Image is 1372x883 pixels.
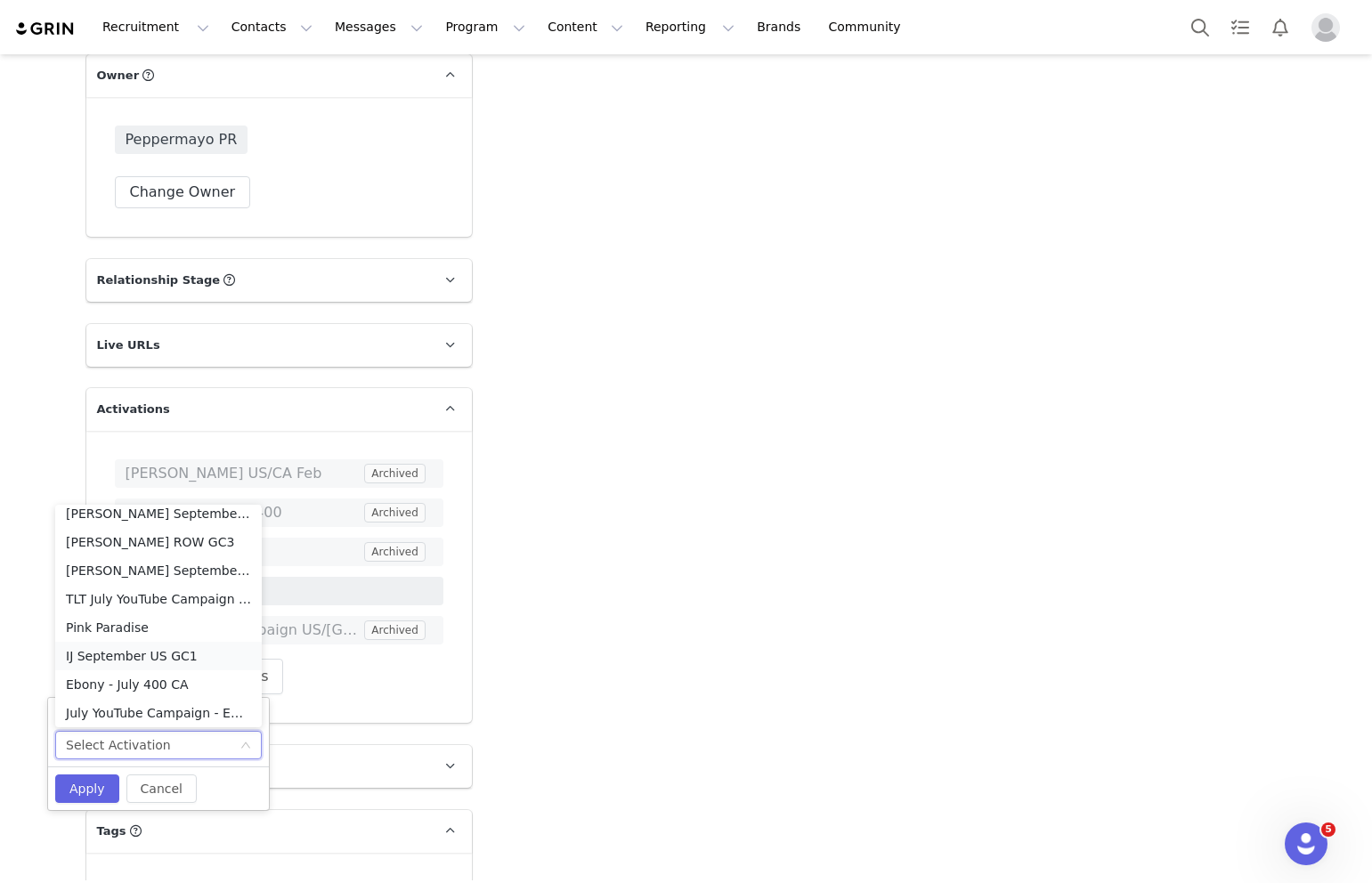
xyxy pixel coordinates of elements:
li: Pink Paradise [55,613,262,642]
button: Recruitment [92,7,220,47]
button: Contacts [221,7,323,47]
li: TLT July YouTube Campaign US [55,585,262,613]
span: Activations [97,401,170,418]
button: Profile [1301,13,1358,42]
span: Archived [364,620,426,640]
li: [PERSON_NAME] ROW GC3 [55,528,262,556]
span: Archived [364,464,426,483]
span: Owner [97,67,140,85]
button: Notifications [1261,7,1300,47]
li: July YouTube Campaign - EU/ROW [55,699,262,727]
span: Avalon Jan US_CA 400 [126,502,361,523]
a: Community [818,7,920,47]
iframe: Intercom live chat [1285,822,1327,865]
span: [PERSON_NAME] US/CA Feb [126,463,361,484]
button: Cancel [126,774,197,803]
button: Change Owner [115,176,251,208]
a: Brands [746,7,816,47]
li: Ebony - July 400 CA [55,670,262,699]
button: Apply [55,774,119,803]
button: Search [1181,7,1220,47]
span: 5 [1321,822,1335,837]
li: [PERSON_NAME] September US GC2 [55,556,262,585]
span: Peppermayo PR [115,126,248,154]
span: TLT July GC2 US [126,580,433,602]
body: Rich Text Area. Press ALT-0 for help. [14,14,731,34]
span: Relationship Stage [97,271,221,289]
span: Archived [364,503,426,523]
span: Tags [97,822,126,840]
div: Select Activation [66,732,171,758]
li: IJ September US GC1 [55,642,262,670]
span: Live URLs [97,336,160,354]
i: icon: down [240,740,251,752]
button: Content [537,7,634,47]
button: Messages [324,7,434,47]
img: placeholder-profile.jpg [1311,13,1340,42]
span: Archived [364,542,426,562]
button: Reporting [635,7,745,47]
li: [PERSON_NAME] September UK GC1 [55,499,262,528]
a: Tasks [1221,7,1260,47]
button: Program [434,7,536,47]
img: grin logo [14,20,77,37]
